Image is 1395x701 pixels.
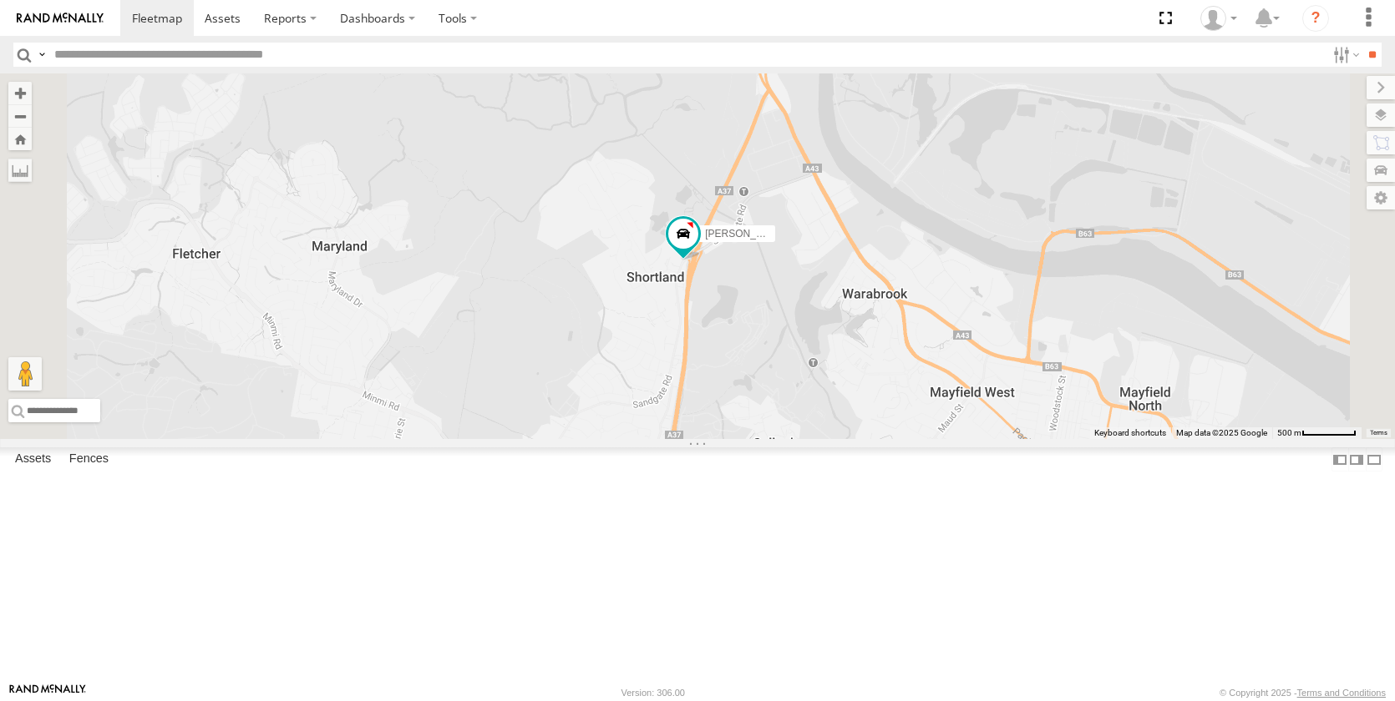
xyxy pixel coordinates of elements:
[1367,186,1395,209] label: Map Settings
[1348,447,1365,472] label: Dock Summary Table to the Right
[8,82,32,104] button: Zoom in
[1094,427,1166,439] button: Keyboard shortcuts
[8,357,42,391] button: Drag Pegman onto the map to open Street View
[1327,43,1362,67] label: Search Filter Options
[35,43,48,67] label: Search Query
[1370,430,1387,436] a: Terms (opens in new tab)
[1332,447,1348,472] label: Dock Summary Table to the Left
[1277,428,1301,437] span: 500 m
[17,13,104,24] img: rand-logo.svg
[8,128,32,150] button: Zoom Home
[1297,688,1386,698] a: Terms and Conditions
[621,688,685,698] div: Version: 306.00
[8,104,32,128] button: Zoom out
[7,448,59,472] label: Assets
[1176,428,1267,437] span: Map data ©2025 Google
[1220,688,1386,698] div: © Copyright 2025 -
[61,448,117,472] label: Fences
[1195,6,1243,31] div: Jake Allan
[1366,447,1382,472] label: Hide Summary Table
[1272,427,1362,439] button: Map scale: 500 m per 62 pixels
[8,159,32,182] label: Measure
[705,228,788,240] span: [PERSON_NAME]
[1302,5,1329,32] i: ?
[9,684,86,701] a: Visit our Website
